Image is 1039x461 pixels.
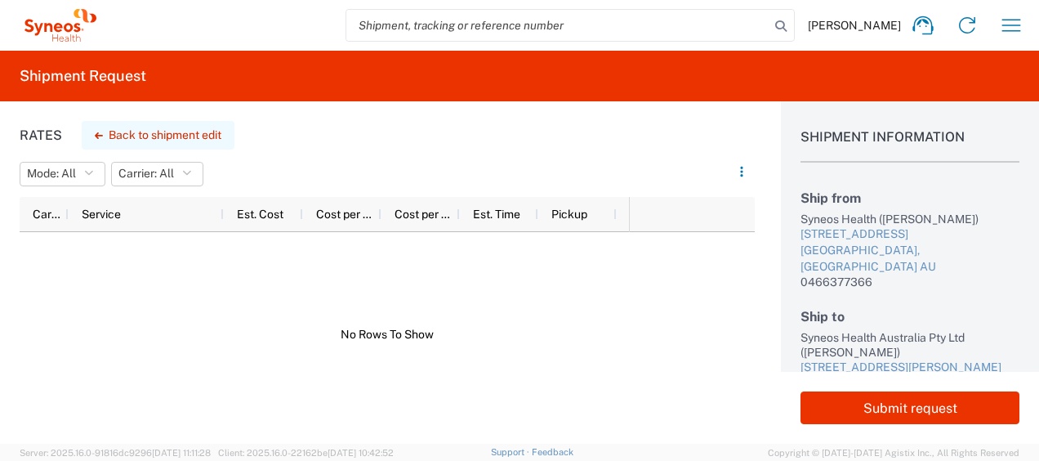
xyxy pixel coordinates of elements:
span: Carrier [33,208,62,221]
span: Cost per Mile [316,208,375,221]
span: Client: 2025.16.0-22162be [218,448,394,458]
span: Pickup [551,208,587,221]
input: Shipment, tracking or reference number [346,10,769,41]
button: Submit request [800,392,1019,424]
button: Mode: All [20,162,105,186]
span: Service [82,208,121,221]
div: Syneos Health ([PERSON_NAME]) [800,212,1019,226]
h2: Shipment Request [20,66,146,86]
span: Cost per Mile [395,208,453,221]
h1: Shipment Information [800,129,1019,163]
div: [STREET_ADDRESS] [800,226,1019,243]
h2: Ship from [800,190,1019,206]
button: Carrier: All [111,162,203,186]
span: [PERSON_NAME] [808,18,901,33]
a: [STREET_ADDRESS][GEOGRAPHIC_DATA], [GEOGRAPHIC_DATA] AU [800,226,1019,275]
div: 0466377366 [800,275,1019,289]
a: [STREET_ADDRESS][PERSON_NAME][GEOGRAPHIC_DATA], SA 5000 AU [800,360,1019,392]
span: Copyright © [DATE]-[DATE] Agistix Inc., All Rights Reserved [768,445,1019,460]
span: [DATE] 10:42:52 [328,448,394,458]
div: Syneos Health Australia Pty Ltd ([PERSON_NAME]) [800,330,1019,360]
button: Back to shipment edit [82,121,234,150]
span: Mode: All [27,166,76,181]
div: [STREET_ADDRESS][PERSON_NAME] [800,360,1019,376]
span: Server: 2025.16.0-91816dc9296 [20,448,211,458]
div: [GEOGRAPHIC_DATA], [GEOGRAPHIC_DATA] AU [800,243,1019,275]
h1: Rates [20,128,62,143]
span: Carrier: All [118,166,174,181]
span: Est. Time [473,208,520,221]
span: Est. Cost [237,208,283,221]
a: Support [491,447,532,457]
a: Feedback [532,447,573,457]
span: [DATE] 11:11:28 [152,448,211,458]
h2: Ship to [800,309,1019,324]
